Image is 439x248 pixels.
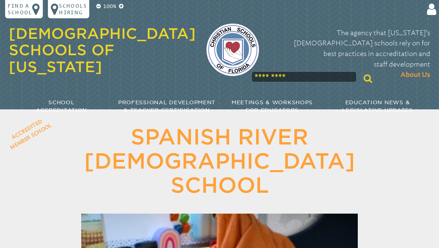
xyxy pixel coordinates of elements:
[401,70,430,80] span: About Us
[118,99,215,113] span: Professional Development & Teacher Certification
[36,99,87,113] span: School Accreditation
[9,25,196,76] a: [DEMOGRAPHIC_DATA] Schools of [US_STATE]
[8,3,32,16] p: Find a school
[232,99,313,113] span: Meetings & Workshops for Educators
[102,3,117,11] p: 100%
[270,28,430,80] p: The agency that [US_STATE]’s [DEMOGRAPHIC_DATA] schools rely on for best practices in accreditati...
[342,99,413,113] span: Education News & Legislative Updates
[206,23,259,76] img: csf-logo-web-colors.png
[59,3,87,16] p: Schools Hiring
[50,125,389,198] h1: Spanish River [DEMOGRAPHIC_DATA] School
